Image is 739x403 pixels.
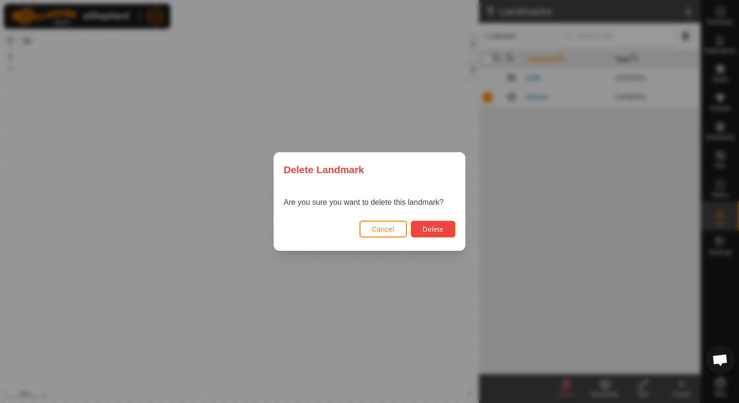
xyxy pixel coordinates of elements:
div: Open chat [706,345,735,374]
button: Cancel [359,221,407,237]
span: Cancel [372,225,394,233]
button: Delete [411,221,455,237]
span: Delete Landmark [284,162,364,177]
span: Are you sure you want to delete this landmark? [284,198,444,206]
span: Delete [423,225,443,233]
